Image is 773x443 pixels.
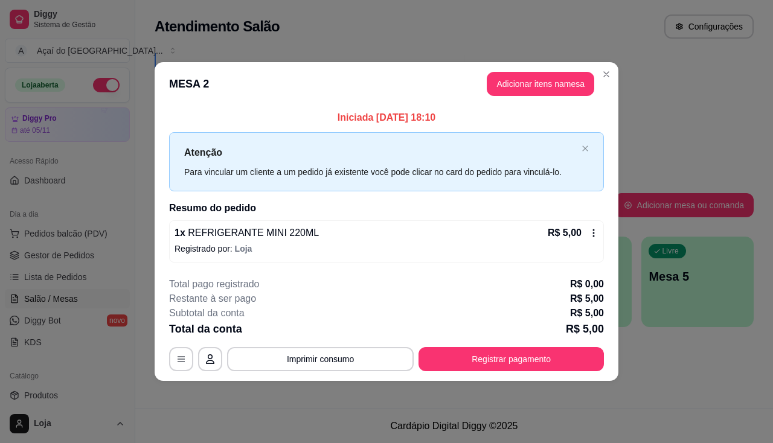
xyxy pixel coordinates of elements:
[169,320,242,337] p: Total da conta
[169,277,259,292] p: Total pago registrado
[487,72,594,96] button: Adicionar itens namesa
[169,306,245,320] p: Subtotal da conta
[570,292,604,306] p: R$ 5,00
[419,347,604,371] button: Registrar pagamento
[548,226,582,240] p: R$ 5,00
[169,201,604,215] h2: Resumo do pedido
[570,306,604,320] p: R$ 5,00
[184,145,577,160] p: Atenção
[185,228,319,238] span: REFRIGERANTE MINI 220ML
[566,320,604,337] p: R$ 5,00
[184,165,577,179] div: Para vincular um cliente a um pedido já existente você pode clicar no card do pedido para vinculá...
[597,65,616,84] button: Close
[169,110,604,125] p: Iniciada [DATE] 18:10
[227,347,414,371] button: Imprimir consumo
[235,244,252,253] span: Loja
[582,145,589,152] span: close
[169,292,256,306] p: Restante à ser pago
[175,226,319,240] p: 1 x
[582,145,589,153] button: close
[155,62,618,106] header: MESA 2
[175,243,598,255] p: Registrado por:
[570,277,604,292] p: R$ 0,00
